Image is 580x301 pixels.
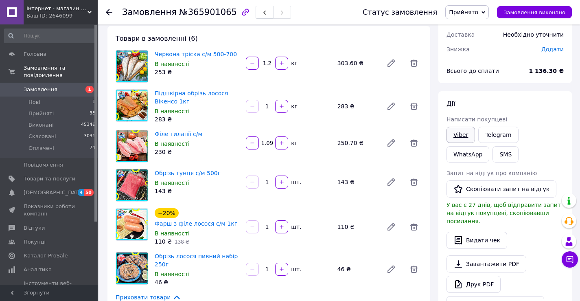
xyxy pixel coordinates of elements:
a: Обрізь тунця с/м 500г [155,170,221,176]
span: Прийнято [449,9,478,15]
span: Видалити [406,219,422,235]
span: Оплачені [28,145,54,152]
div: 283 ₴ [334,101,380,112]
span: Прийняті [28,110,54,117]
span: Каталог ProSale [24,252,68,259]
span: Повідомлення [24,161,63,169]
div: 143 ₴ [155,187,239,195]
div: 250.70 ₴ [334,137,380,149]
div: шт. [289,265,302,273]
span: В наявності [155,108,190,114]
div: кг [289,139,298,147]
div: 46 ₴ [334,264,380,275]
span: Видалити [406,135,422,151]
span: Головна [24,51,46,58]
span: В наявності [155,271,190,277]
span: Запит на відгук про компанію [446,170,537,176]
span: 1 [85,86,94,93]
span: Видалити [406,98,422,114]
span: Написати покупцеві [446,116,507,123]
div: 283 ₴ [155,115,239,123]
a: Підшкірна обрізь лосося Вікенсо 1кг [155,90,228,105]
img: Обрізь лосося пивний набір 250г [116,253,148,284]
div: шт. [289,178,302,186]
span: Відгуки [24,224,45,232]
span: В наявності [155,180,190,186]
span: [DEMOGRAPHIC_DATA] [24,189,84,196]
div: 46 ₴ [155,278,239,286]
div: 230 ₴ [155,148,239,156]
img: Філе тилапії с/м [116,130,148,162]
span: 110 ₴ [155,238,172,245]
span: В наявності [155,141,190,147]
div: Повернутися назад [106,8,112,16]
img: Фарш з філе лосося с/м 1кг [116,209,148,240]
a: Редагувати [383,135,399,151]
a: Друк PDF [446,276,501,293]
a: WhatsApp [446,146,489,163]
img: Обрізь тунця с/м 500г [116,169,148,201]
a: Фарш з філе лосося с/м 1кг [155,220,237,227]
span: Видалити [406,261,422,277]
span: Показники роботи компанії [24,203,75,218]
span: 50 [84,189,94,196]
span: Замовлення виконано [503,9,565,15]
span: 74 [90,145,95,152]
span: Замовлення та повідомлення [24,64,98,79]
button: Видати чек [446,232,507,249]
span: Видалити [406,55,422,71]
div: Статус замовлення [363,8,438,16]
a: Філе тилапії с/м [155,131,202,137]
span: 1 [92,99,95,106]
span: Замовлення [24,86,57,93]
img: Підшкірна обрізь лосося Вікенсо 1кг [116,90,148,121]
span: 45346 [81,121,95,129]
span: №365901065 [179,7,237,17]
a: Обрізь лосося пивний набір 250г [155,253,238,268]
a: Редагувати [383,261,399,277]
span: Дії [446,100,455,108]
span: Замовлення [122,7,177,17]
div: Ваш ID: 2646099 [26,12,98,20]
div: кг [289,102,298,110]
span: У вас є 27 днів, щоб відправити запит на відгук покупцеві, скопіювавши посилання. [446,202,561,224]
button: SMS [492,146,519,163]
span: Скасовані [28,133,56,140]
span: Нові [28,99,40,106]
div: шт. [289,223,302,231]
span: Виконані [28,121,54,129]
span: Інструменти веб-майстра та SEO [24,280,75,294]
button: Скопіювати запит на відгук [446,180,556,198]
a: Редагувати [383,55,399,71]
div: 303.60 ₴ [334,57,380,69]
button: Чат з покупцем [562,251,578,268]
span: Доставка [446,31,475,38]
span: Покупці [24,238,46,246]
span: 4 [78,189,84,196]
span: Видалити [406,174,422,190]
a: Редагувати [383,98,399,114]
span: Товари в замовленні (6) [116,35,198,42]
input: Пошук [4,29,96,43]
a: Редагувати [383,219,399,235]
a: Viber [446,127,475,143]
span: Знижка [446,46,470,53]
div: Необхідно уточнити [498,26,569,44]
span: В наявності [155,230,190,237]
div: 110 ₴ [334,221,380,233]
span: В наявності [155,61,190,67]
a: Завантажити PDF [446,255,526,272]
a: Червона тріска с/м 500-700 [155,51,237,57]
a: Telegram [478,127,518,143]
span: Додати [541,46,564,53]
div: 143 ₴ [334,176,380,188]
div: −20% [155,208,179,218]
span: 3031 [84,133,95,140]
div: 253 ₴ [155,68,239,76]
b: 1 136.30 ₴ [529,68,564,74]
span: 38 [90,110,95,117]
span: Всього до сплати [446,68,499,74]
img: Червона тріска с/м 500-700 [116,51,148,82]
div: кг [289,59,298,67]
span: Товари та послуги [24,175,75,182]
